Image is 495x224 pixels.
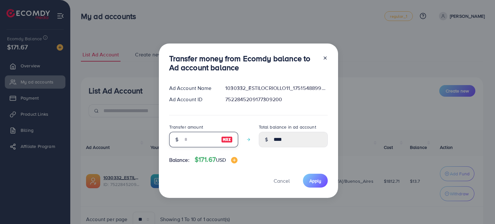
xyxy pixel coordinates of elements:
span: Balance: [169,156,189,164]
div: Ad Account ID [164,96,220,103]
iframe: Chat [468,195,490,219]
h3: Transfer money from Ecomdy balance to Ad account balance [169,54,317,73]
span: Cancel [274,177,290,184]
img: image [221,136,233,143]
img: image [231,157,238,163]
label: Total balance in ad account [259,124,316,130]
h4: $171.67 [195,156,238,164]
button: Cancel [266,174,298,188]
div: 7522845209177309200 [220,96,333,103]
div: Ad Account Name [164,84,220,92]
label: Transfer amount [169,124,203,130]
span: Apply [309,178,321,184]
span: USD [216,156,226,163]
div: 1030332_ESTILOCRIOLLO11_1751548899317 [220,84,333,92]
button: Apply [303,174,328,188]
